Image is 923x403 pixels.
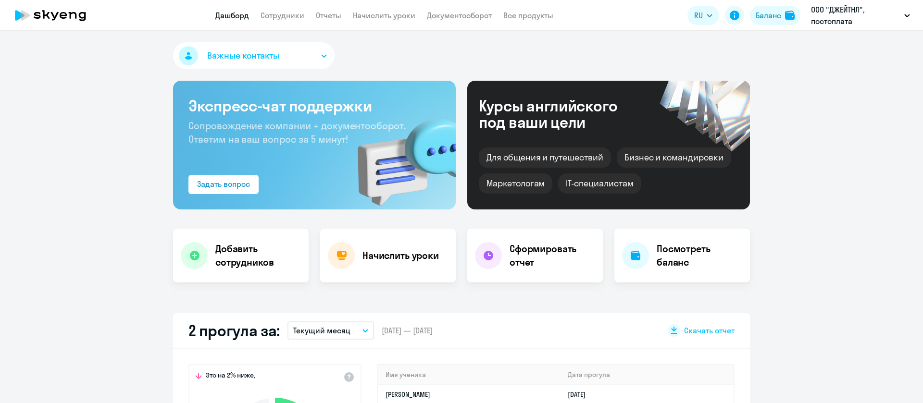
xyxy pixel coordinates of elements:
h3: Экспресс-чат поддержки [188,96,440,115]
button: Текущий месяц [287,321,374,340]
a: Сотрудники [261,11,304,20]
h2: 2 прогула за: [188,321,280,340]
div: IT-специалистам [558,173,641,194]
div: Баланс [756,10,781,21]
div: Для общения и путешествий [479,147,611,168]
a: Дашборд [215,11,249,20]
a: Все продукты [503,11,553,20]
p: ООО "ДЖЕЙТНЛ", постоплата [811,4,900,27]
span: Это на 2% ниже, [206,371,255,382]
img: balance [785,11,795,20]
h4: Посмотреть баланс [657,242,742,269]
span: RU [694,10,703,21]
span: [DATE] — [DATE] [382,325,433,336]
th: Дата прогула [560,365,734,385]
span: Важные контакты [207,49,279,62]
a: [PERSON_NAME] [386,390,430,399]
a: Отчеты [316,11,341,20]
h4: Сформировать отчет [510,242,595,269]
button: RU [687,6,719,25]
h4: Начислить уроки [362,249,439,262]
th: Имя ученика [378,365,560,385]
button: Задать вопрос [188,175,259,194]
a: Начислить уроки [353,11,415,20]
h4: Добавить сотрудников [215,242,301,269]
button: ООО "ДЖЕЙТНЛ", постоплата [806,4,915,27]
button: Балансbalance [750,6,800,25]
span: Скачать отчет [684,325,735,336]
a: Документооборот [427,11,492,20]
div: Курсы английского под ваши цели [479,98,643,130]
div: Бизнес и командировки [617,147,731,168]
div: Задать вопрос [197,178,250,190]
p: Текущий месяц [293,325,350,336]
img: bg-img [344,101,456,209]
span: Сопровождение компании + документооборот. Ответим на ваш вопрос за 5 минут! [188,120,406,145]
button: Важные контакты [173,42,335,69]
a: [DATE] [568,390,593,399]
div: Маркетологам [479,173,552,194]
